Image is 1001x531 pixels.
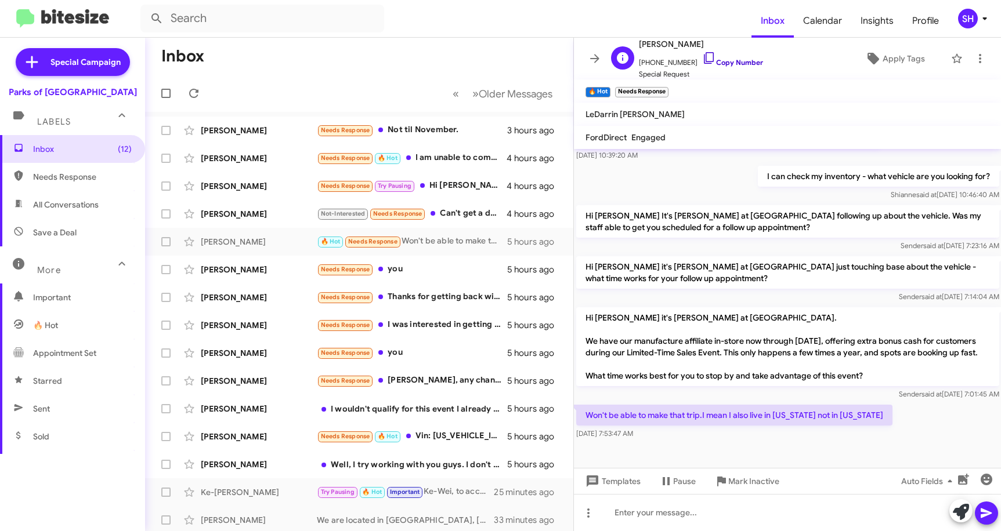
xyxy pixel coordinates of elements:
div: 5 hours ago [507,347,563,359]
button: SH [948,9,988,28]
div: 5 hours ago [507,264,563,275]
span: Labels [37,117,71,127]
div: [PERSON_NAME] [201,236,317,248]
div: 5 hours ago [507,431,563,442]
div: Thanks for getting back with me but we have decided to hold off for a while [317,290,507,304]
div: [PERSON_NAME] [201,459,317,470]
div: [PERSON_NAME] [201,431,317,442]
span: [PERSON_NAME] [639,37,763,51]
div: Ke-[PERSON_NAME] [201,486,317,498]
div: [PERSON_NAME] [201,264,317,275]
div: Not til November. [317,123,507,137]
span: Needs Response [321,265,370,273]
button: Previous [446,82,466,106]
span: Save a Deal [33,227,77,238]
span: Important [33,292,132,303]
div: [PERSON_NAME] [201,319,317,331]
button: Mark Inactive [705,471,789,492]
div: 5 hours ago [507,375,563,387]
div: Vin: [US_VEHICLE_IDENTIFICATION_NUMBER] Miles: 7,800 Payoff: 71,000 [317,430,507,443]
div: Can't get a deal made [317,207,507,220]
div: [PERSON_NAME] [201,208,317,220]
a: Copy Number [702,58,763,67]
span: Sold [33,431,49,442]
div: 25 minutes ago [494,486,564,498]
p: I can check my inventory - what vehicle are you looking for? [757,166,999,187]
span: Special Campaign [50,56,121,68]
a: Profile [903,4,948,38]
span: Needs Response [321,182,370,190]
span: Engaged [631,132,666,143]
span: » [472,86,479,101]
span: Sender [DATE] 7:23:16 AM [900,241,999,250]
div: I am unable to come in. I am caring for my wife she had major surgery. [317,151,507,165]
span: All Conversations [33,199,99,210]
p: Hi [PERSON_NAME] it's [PERSON_NAME] at [GEOGRAPHIC_DATA] just touching base about the vehicle - w... [576,256,999,289]
span: Sender [DATE] 7:01:45 AM [898,390,999,398]
span: Starred [33,375,62,387]
div: [PERSON_NAME] [201,125,317,136]
span: Needs Response [321,293,370,301]
span: 🔥 Hot [378,154,397,162]
span: Apply Tags [883,48,925,69]
span: Shianne [DATE] 10:46:40 AM [890,190,999,199]
small: 🔥 Hot [586,87,610,97]
div: 5 hours ago [507,403,563,414]
div: SH [958,9,978,28]
nav: Page navigation example [446,82,559,106]
div: Ke-Wei, to access the current programs we do need a small, financed balance of about $5,000. Easi... [317,485,494,499]
div: 5 hours ago [507,236,563,248]
h1: Inbox [161,47,204,66]
p: Won't be able to make that trip.I mean I also live in [US_STATE] not in [US_STATE] [576,405,892,425]
div: 5 hours ago [507,459,563,470]
p: Hi [PERSON_NAME] It's [PERSON_NAME] at [GEOGRAPHIC_DATA] following up about the vehicle. Was my s... [576,205,999,238]
div: you [317,346,507,359]
span: Not-Interested [321,210,366,217]
input: Search [140,5,384,32]
span: 🔥 Hot [33,319,58,331]
div: [PERSON_NAME] [201,347,317,359]
span: Try Pausing [378,182,411,190]
button: Pause [650,471,705,492]
span: said at [916,190,936,199]
a: Insights [851,4,903,38]
span: said at [921,292,941,301]
span: Needs Response [321,432,370,440]
span: [PHONE_NUMBER] [639,51,763,68]
div: 4 hours ago [507,180,563,192]
span: Needs Response [321,349,370,357]
span: FordDirect [586,132,627,143]
div: [PERSON_NAME], any chance this is [PERSON_NAME] the WWE wrestler? [317,374,507,387]
span: Sent [33,403,50,414]
span: Pause [673,471,696,492]
span: said at [923,241,943,250]
span: Needs Response [373,210,422,217]
span: Special Request [639,68,763,80]
span: Inbox [33,143,132,155]
div: I was interested in getting numbers on stock number FH21792 [317,318,507,332]
a: Special Campaign [16,48,130,76]
div: 5 hours ago [507,292,563,303]
button: Auto Fields [892,471,966,492]
span: 🔥 Hot [378,432,397,440]
span: Older Messages [479,88,552,100]
span: 🔥 Hot [362,488,382,496]
div: [PERSON_NAME] [201,152,317,164]
div: Parks of [GEOGRAPHIC_DATA] [9,86,137,98]
span: said at [921,390,941,398]
div: [PERSON_NAME] [201,180,317,192]
a: Inbox [751,4,794,38]
span: Try Pausing [321,488,355,496]
span: Needs Response [321,377,370,384]
span: [DATE] 7:53:47 AM [576,429,633,438]
div: I wouldn't qualify for this event I already have an auto loan open for my son who is under age [317,403,507,414]
div: Well, I try working with you guys. I don't know what can't you guys do for me? [317,459,507,470]
span: [DATE] 10:39:20 AM [576,151,638,159]
span: Mark Inactive [728,471,779,492]
span: « [453,86,459,101]
div: 5 hours ago [507,319,563,331]
a: Calendar [794,4,851,38]
div: 4 hours ago [507,152,563,164]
